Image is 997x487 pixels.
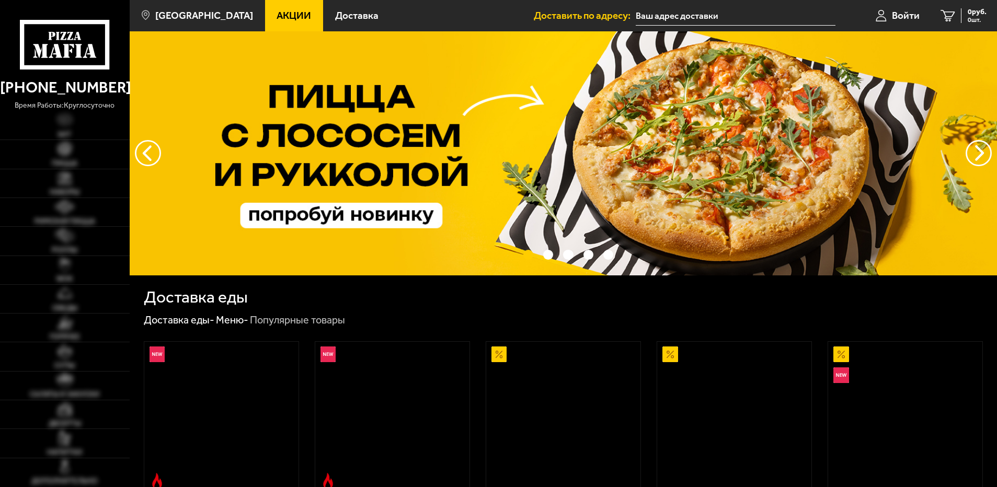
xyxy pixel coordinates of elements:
span: Обеды [52,305,77,312]
img: Акционный [491,346,507,362]
img: Новинка [150,346,165,362]
span: Римская пицца [35,218,95,225]
span: Наборы [50,189,79,196]
button: точки переключения [563,250,573,260]
span: Доставка [335,10,379,20]
span: Хит [58,131,72,138]
span: [GEOGRAPHIC_DATA] [155,10,253,20]
span: Доставить по адресу: [534,10,636,20]
h1: Доставка еды [144,289,248,306]
img: Новинка [320,346,336,362]
span: Супы [54,362,75,369]
button: точки переключения [543,250,553,260]
button: точки переключения [523,250,533,260]
div: Популярные товары [250,314,345,327]
span: Пицца [52,160,77,167]
span: 0 шт. [968,17,987,23]
a: Доставка еды- [144,314,214,326]
span: Роллы [52,247,77,254]
img: Акционный [833,346,849,362]
img: Новинка [833,367,849,383]
span: Салаты и закуски [30,391,99,398]
span: WOK [56,275,73,283]
span: Акции [277,10,311,20]
button: предыдущий [966,140,992,166]
button: точки переключения [583,250,593,260]
button: следующий [135,140,161,166]
span: Десерты [49,420,81,427]
img: Акционный [662,346,678,362]
span: Войти [892,10,920,20]
input: Ваш адрес доставки [636,6,835,26]
span: Горячее [50,333,80,341]
span: 0 руб. [968,8,987,16]
button: точки переключения [603,250,613,260]
span: Дополнительно [31,478,98,485]
a: Меню- [216,314,248,326]
span: Напитки [47,449,82,456]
